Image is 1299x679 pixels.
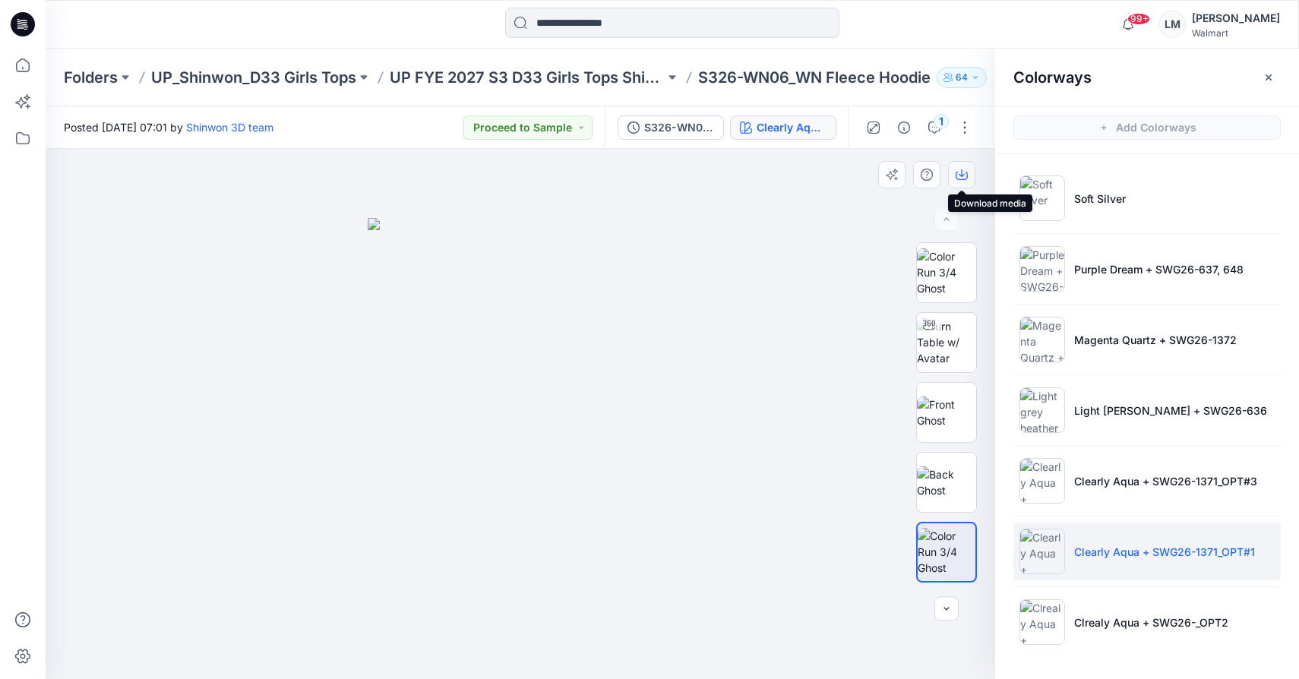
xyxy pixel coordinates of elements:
[937,67,987,88] button: 64
[1074,403,1267,418] p: Light [PERSON_NAME] + SWG26-636
[618,115,724,140] button: S326-WN06_WN Fleece Hoodie
[934,114,949,129] div: 1
[1127,13,1150,25] span: 99+
[1074,261,1244,277] p: Purple Dream + SWG26-637, 648
[1074,614,1228,630] p: Clrealy Aqua + SWG26-_OPT2
[644,119,714,136] div: S326-WN06_WN Fleece Hoodie
[1074,544,1255,560] p: Clearly Aqua + SWG26-1371_OPT#1
[186,121,273,134] a: Shinwon 3D team
[892,115,916,140] button: Details
[1074,332,1237,348] p: Magenta Quartz + SWG26-1372
[1019,387,1065,433] img: Light grey heather + SWG26-636
[917,396,976,428] img: Front Ghost
[1074,473,1257,489] p: Clearly Aqua + SWG26-1371_OPT#3
[1019,529,1065,574] img: Clearly Aqua + SWG26-1371_OPT#1
[918,528,975,576] img: Color Run 3/4 Ghost
[1158,11,1186,38] div: LM
[390,67,665,88] a: UP FYE 2027 S3 D33 Girls Tops Shinwon
[730,115,836,140] button: Clearly Aqua + SWG26-1371_OPT#1
[1192,27,1280,39] div: Walmart
[917,248,976,296] img: Color Run 3/4 Ghost
[1013,68,1092,87] h2: Colorways
[922,115,947,140] button: 1
[1019,458,1065,504] img: Clearly Aqua + SWG26-1371_OPT#3
[757,119,826,136] div: Clearly Aqua + SWG26-1371_OPT#1
[1019,175,1065,221] img: Soft Silver
[64,67,118,88] a: Folders
[1074,191,1126,207] p: Soft Silver
[917,318,976,366] img: Turn Table w/ Avatar
[64,119,273,135] span: Posted [DATE] 07:01 by
[917,466,976,498] img: Back Ghost
[1019,317,1065,362] img: Magenta Quartz + SWG26-1372
[956,69,968,86] p: 64
[151,67,356,88] a: UP_Shinwon_D33 Girls Tops
[698,67,931,88] p: S326-WN06_WN Fleece Hoodie
[1192,9,1280,27] div: [PERSON_NAME]
[1019,246,1065,292] img: Purple Dream + SWG26-637, 648
[1019,599,1065,645] img: Clrealy Aqua + SWG26-_OPT2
